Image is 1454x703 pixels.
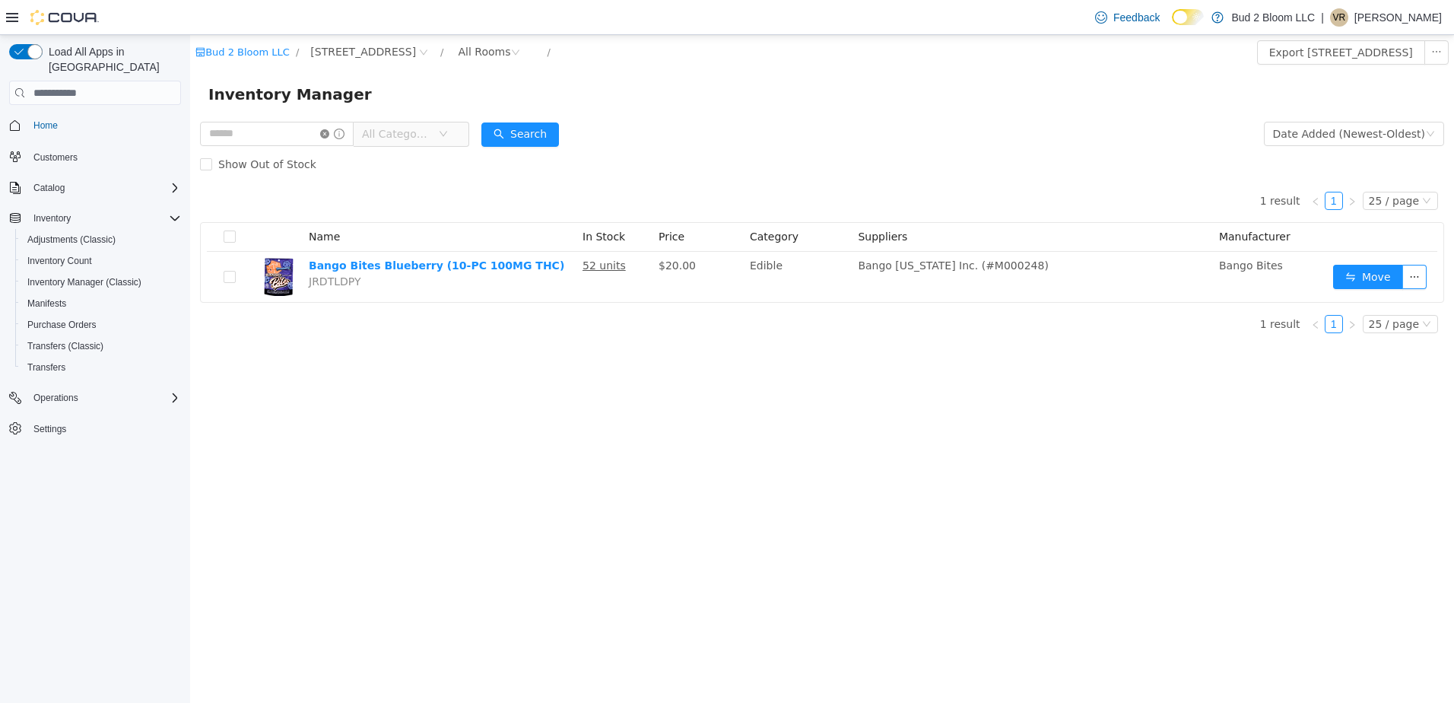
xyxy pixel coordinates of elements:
[119,240,170,253] span: JRDTLDPY
[1070,280,1110,298] li: 1 result
[1321,8,1324,27] p: |
[1029,196,1100,208] span: Manufacturer
[27,340,103,352] span: Transfers (Classic)
[27,179,181,197] span: Catalog
[21,358,71,377] a: Transfers
[21,231,122,249] a: Adjustments (Classic)
[130,94,139,103] i: icon: close-circle
[249,94,258,105] i: icon: down
[668,224,858,237] span: Bango [US_STATE] Inc. (#M000248)
[27,116,181,135] span: Home
[33,212,71,224] span: Inventory
[1212,230,1237,254] button: icon: ellipsis
[1070,157,1110,175] li: 1 result
[119,224,374,237] a: Bango Bites Blueberry (10-PC 100MG THC)
[1333,8,1346,27] span: VR
[15,314,187,336] button: Purchase Orders
[3,114,187,136] button: Home
[468,196,494,208] span: Price
[1089,2,1166,33] a: Feedback
[27,209,77,227] button: Inventory
[15,357,187,378] button: Transfers
[27,148,84,167] a: Customers
[21,294,72,313] a: Manifests
[27,319,97,331] span: Purchase Orders
[1232,161,1241,172] i: icon: down
[27,276,141,288] span: Inventory Manager (Classic)
[172,91,241,107] span: All Categories
[21,358,181,377] span: Transfers
[1153,280,1171,298] li: Next Page
[3,418,187,440] button: Settings
[1135,281,1152,297] a: 1
[560,196,608,208] span: Category
[554,217,662,267] td: Edible
[27,209,181,227] span: Inventory
[1231,8,1315,27] p: Bud 2 Bloom LLC
[1234,5,1259,30] button: icon: ellipsis
[27,255,92,267] span: Inventory Count
[33,423,66,435] span: Settings
[1083,87,1235,110] div: Date Added (Newest-Oldest)
[1354,8,1442,27] p: [PERSON_NAME]
[144,94,154,104] i: icon: info-circle
[1232,285,1241,295] i: icon: down
[15,229,187,250] button: Adjustments (Classic)
[18,47,191,72] span: Inventory Manager
[1135,157,1152,174] a: 1
[1135,280,1153,298] li: 1
[30,10,99,25] img: Cova
[1179,157,1229,174] div: 25 / page
[1067,5,1235,30] button: Export [STREET_ADDRESS]
[27,234,116,246] span: Adjustments (Classic)
[119,196,150,208] span: Name
[392,224,436,237] u: 52 units
[106,11,109,23] span: /
[1121,162,1130,171] i: icon: left
[21,231,181,249] span: Adjustments (Classic)
[33,182,65,194] span: Catalog
[21,337,181,355] span: Transfers (Classic)
[21,252,181,270] span: Inventory Count
[1153,157,1171,175] li: Next Page
[27,420,72,438] a: Settings
[1179,281,1229,297] div: 25 / page
[668,196,717,208] span: Suppliers
[21,252,98,270] a: Inventory Count
[3,177,187,199] button: Catalog
[15,250,187,272] button: Inventory Count
[21,294,181,313] span: Manifests
[27,361,65,374] span: Transfers
[357,11,360,23] span: /
[1330,8,1348,27] div: Valerie Richards
[1121,285,1130,294] i: icon: left
[1116,280,1135,298] li: Previous Page
[392,196,435,208] span: In Stock
[27,116,64,135] a: Home
[1236,94,1245,105] i: icon: down
[27,419,181,438] span: Settings
[1135,157,1153,175] li: 1
[43,44,181,75] span: Load All Apps in [GEOGRAPHIC_DATA]
[27,147,181,166] span: Customers
[5,11,100,23] a: icon: shopBud 2 Bloom LLC
[1157,285,1167,294] i: icon: right
[33,151,78,164] span: Customers
[21,316,103,334] a: Purchase Orders
[33,392,78,404] span: Operations
[3,208,187,229] button: Inventory
[1157,162,1167,171] i: icon: right
[21,337,110,355] a: Transfers (Classic)
[120,8,226,25] span: 123 Ledgewood Ave
[27,389,181,407] span: Operations
[27,389,84,407] button: Operations
[27,179,71,197] button: Catalog
[22,123,132,135] span: Show Out of Stock
[68,223,106,261] img: Bango Bites Blueberry (10-PC 100MG THC) hero shot
[21,273,181,291] span: Inventory Manager (Classic)
[1116,157,1135,175] li: Previous Page
[468,224,506,237] span: $20.00
[1029,224,1093,237] span: Bango Bites
[15,293,187,314] button: Manifests
[21,273,148,291] a: Inventory Manager (Classic)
